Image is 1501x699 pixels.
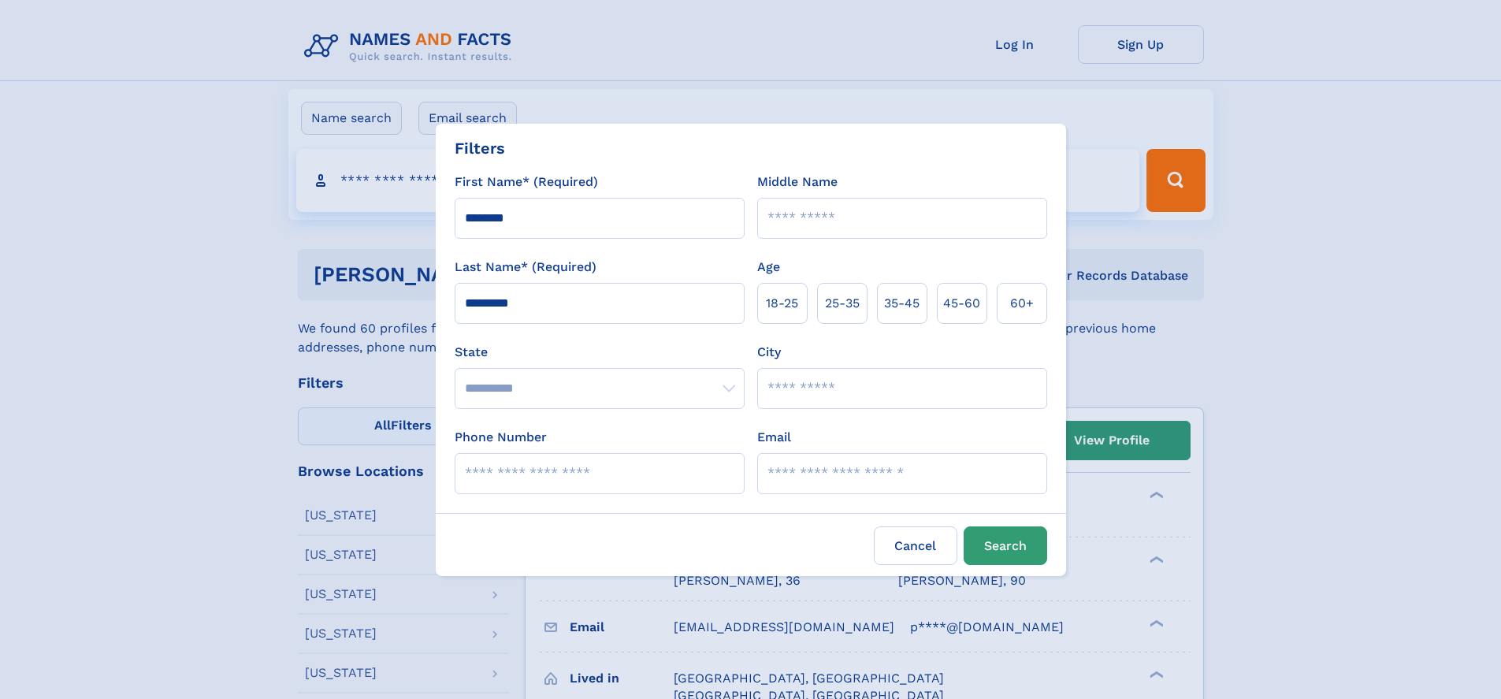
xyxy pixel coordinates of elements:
label: Age [757,258,780,277]
label: Last Name* (Required) [455,258,596,277]
label: City [757,343,781,362]
span: 18‑25 [766,294,798,313]
span: 35‑45 [884,294,920,313]
span: 25‑35 [825,294,860,313]
span: 45‑60 [943,294,980,313]
label: Email [757,428,791,447]
label: Phone Number [455,428,547,447]
label: State [455,343,745,362]
button: Search [964,526,1047,565]
div: Filters [455,136,505,160]
label: Middle Name [757,173,838,191]
span: 60+ [1010,294,1034,313]
label: Cancel [874,526,957,565]
label: First Name* (Required) [455,173,598,191]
